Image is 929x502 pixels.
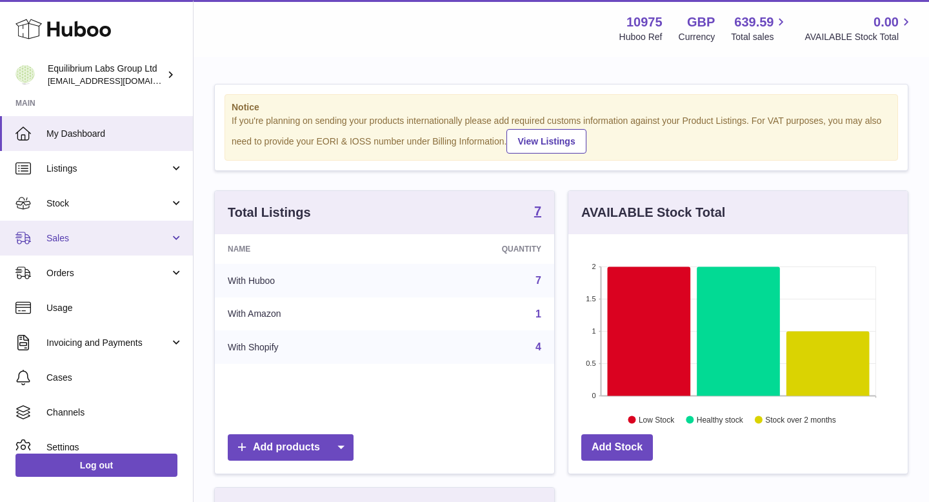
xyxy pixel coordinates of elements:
[534,205,541,217] strong: 7
[46,302,183,314] span: Usage
[46,407,183,419] span: Channels
[679,31,715,43] div: Currency
[535,275,541,286] a: 7
[586,295,595,303] text: 1.5
[232,115,891,154] div: If you're planning on sending your products internationally please add required customs informati...
[15,65,35,85] img: huboo@equilibriumlabs.com
[215,330,401,364] td: With Shopify
[228,434,354,461] a: Add products
[581,204,725,221] h3: AVAILABLE Stock Total
[46,197,170,210] span: Stock
[215,297,401,331] td: With Amazon
[46,267,170,279] span: Orders
[228,204,311,221] h3: Total Listings
[506,129,586,154] a: View Listings
[731,31,788,43] span: Total sales
[535,308,541,319] a: 1
[15,454,177,477] a: Log out
[592,392,595,399] text: 0
[697,415,744,424] text: Healthy stock
[687,14,715,31] strong: GBP
[626,14,663,31] strong: 10975
[592,327,595,335] text: 1
[535,341,541,352] a: 4
[765,415,835,424] text: Stock over 2 months
[734,14,774,31] span: 639.59
[215,264,401,297] td: With Huboo
[46,372,183,384] span: Cases
[215,234,401,264] th: Name
[804,14,914,43] a: 0.00 AVAILABLE Stock Total
[401,234,554,264] th: Quantity
[581,434,653,461] a: Add Stock
[46,232,170,245] span: Sales
[46,441,183,454] span: Settings
[804,31,914,43] span: AVAILABLE Stock Total
[639,415,675,424] text: Low Stock
[46,337,170,349] span: Invoicing and Payments
[619,31,663,43] div: Huboo Ref
[48,63,164,87] div: Equilibrium Labs Group Ltd
[48,75,190,86] span: [EMAIL_ADDRESS][DOMAIN_NAME]
[592,263,595,270] text: 2
[874,14,899,31] span: 0.00
[232,101,891,114] strong: Notice
[46,128,183,140] span: My Dashboard
[534,205,541,220] a: 7
[46,163,170,175] span: Listings
[586,359,595,367] text: 0.5
[731,14,788,43] a: 639.59 Total sales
